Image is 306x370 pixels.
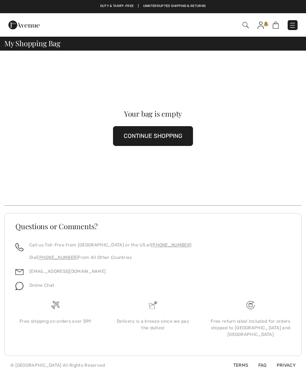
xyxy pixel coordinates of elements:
[273,22,279,29] img: Shopping Bag
[51,301,59,309] img: Free shipping on orders over $99
[29,283,54,288] span: Online Chat
[249,363,267,368] a: FAQ
[110,318,196,331] div: Delivery is a breeze since we pay the duties!
[15,268,23,276] img: email
[258,22,264,29] img: My Info
[37,255,78,260] a: [PHONE_NUMBER]
[4,40,61,47] span: My Shopping Bag
[289,22,296,29] img: Menu
[29,269,106,274] a: [EMAIL_ADDRESS][DOMAIN_NAME]
[12,318,98,325] div: Free shipping on orders over $99
[19,110,287,117] div: Your bag is empty
[268,363,296,368] a: Privacy
[208,318,294,338] div: Free return label included for orders shipped to [GEOGRAPHIC_DATA] and [GEOGRAPHIC_DATA]
[243,22,249,28] img: Search
[8,18,40,32] img: 1ère Avenue
[29,254,192,261] p: Dial From All Other Countries
[113,126,193,146] button: CONTINUE SHOPPING
[10,362,105,369] div: © [GEOGRAPHIC_DATA] All Rights Reserved
[29,242,192,248] p: Call us Toll-Free from [GEOGRAPHIC_DATA] or the US at
[151,242,192,248] a: [PHONE_NUMBER]
[149,301,157,309] img: Delivery is a breeze since we pay the duties!
[15,223,291,230] h3: Questions or Comments?
[247,301,255,309] img: Free shipping on orders over $99
[225,363,248,368] a: Terms
[8,21,40,28] a: 1ère Avenue
[15,243,23,251] img: call
[15,282,23,290] img: chat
